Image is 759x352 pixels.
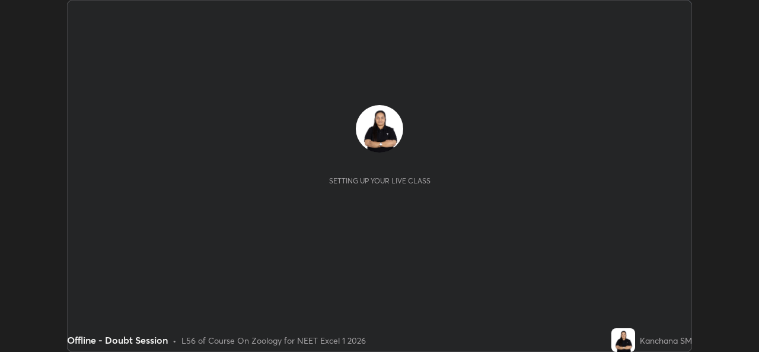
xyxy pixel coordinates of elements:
div: • [173,334,177,347]
div: Kanchana SM [640,334,692,347]
div: Offline - Doubt Session [67,333,168,347]
div: L56 of Course On Zoology for NEET Excel 1 2026 [181,334,366,347]
div: Setting up your live class [329,176,430,185]
img: 32b4ed6bfa594886b60f590cff8db06f.jpg [356,105,403,153]
img: 32b4ed6bfa594886b60f590cff8db06f.jpg [611,328,635,352]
